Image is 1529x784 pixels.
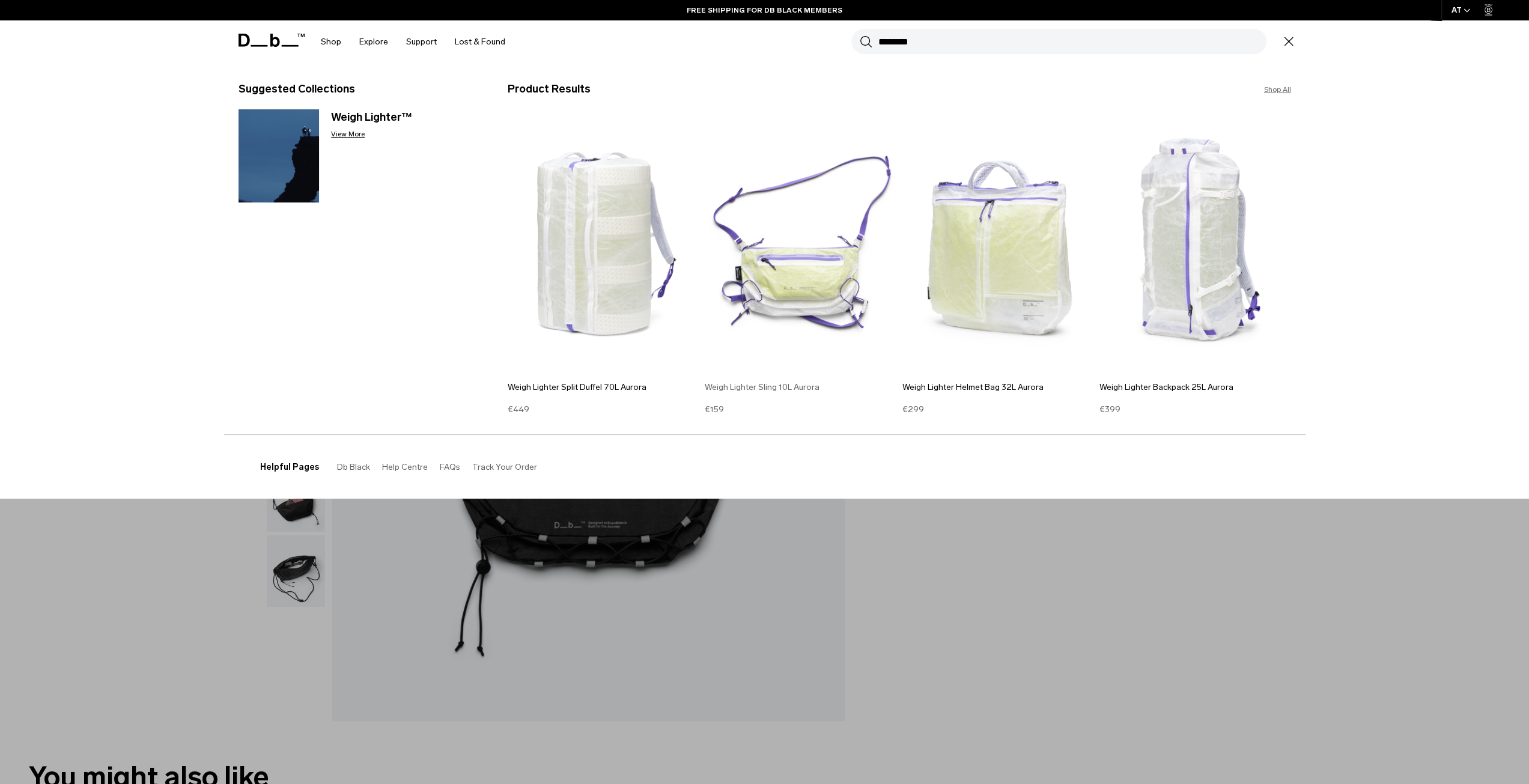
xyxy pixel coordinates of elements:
[508,81,899,97] h3: Product Results
[472,462,537,472] a: Track Your Order
[705,116,896,374] img: Weigh_Lighter_Sling_10L_1.png
[705,381,896,394] h3: Weigh Lighter Sling 10L Aurora
[705,116,896,416] a: Weigh_Lighter_Sling_10L_1.png Weigh Lighter Sling 10L Aurora €159
[508,116,699,374] img: Weigh_Lighter_Split_Duffel_70L_1.png
[1099,381,1291,394] h3: Weigh Lighter Backpack 25L Aurora
[321,20,341,63] a: Shop
[239,81,484,97] h3: Suggested Collections
[508,381,699,394] h3: Weigh Lighter Split Duffel 70L Aurora
[902,116,1094,374] img: Weigh_Lighter_Helmet_Bag_32L_1.png
[331,129,483,139] p: View More
[902,404,924,415] span: €299
[1099,116,1291,416] a: Weigh_Lighter_Backpack_25L_1.png Weigh Lighter Backpack 25L Aurora €399
[239,109,484,207] a: Weigh Lighter™ Weigh Lighter™ View More
[455,20,505,63] a: Lost & Found
[902,381,1094,394] h3: Weigh Lighter Helmet Bag 32L Aurora
[312,20,514,63] nav: Main Navigation
[337,462,370,472] a: Db Black
[382,462,428,472] a: Help Centre
[1099,404,1120,415] span: €399
[1099,116,1291,374] img: Weigh_Lighter_Backpack_25L_1.png
[406,20,437,63] a: Support
[902,116,1094,416] a: Weigh_Lighter_Helmet_Bag_32L_1.png Weigh Lighter Helmet Bag 32L Aurora €299
[260,461,319,473] h3: Helpful Pages
[705,404,724,415] span: €159
[1264,84,1291,95] a: Shop All
[331,109,483,126] h3: Weigh Lighter™
[440,462,460,472] a: FAQs
[239,109,320,202] img: Weigh Lighter™
[508,404,529,415] span: €449
[359,20,388,63] a: Explore
[687,5,842,16] a: FREE SHIPPING FOR DB BLACK MEMBERS
[508,116,699,416] a: Weigh_Lighter_Split_Duffel_70L_1.png Weigh Lighter Split Duffel 70L Aurora €449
